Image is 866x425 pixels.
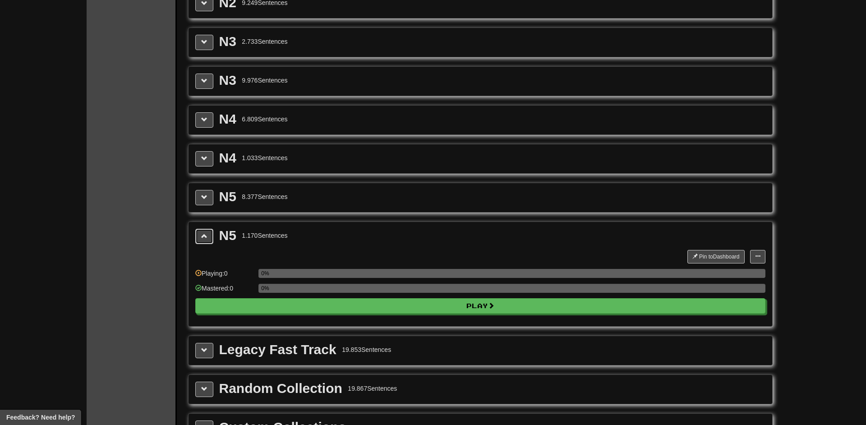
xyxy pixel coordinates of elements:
div: 2.733 Sentences [242,37,287,46]
div: 9.976 Sentences [242,76,287,85]
div: N5 [219,229,236,242]
span: Open feedback widget [6,413,75,422]
div: Playing: 0 [195,269,254,284]
div: 19.853 Sentences [342,345,391,354]
div: N4 [219,112,236,126]
div: 1.170 Sentences [242,231,287,240]
div: N4 [219,151,236,165]
div: 8.377 Sentences [242,192,287,201]
div: N3 [219,35,236,48]
button: Play [195,298,765,314]
div: Legacy Fast Track [219,343,336,356]
div: N5 [219,190,236,203]
div: 6.809 Sentences [242,115,287,124]
button: Pin toDashboard [687,250,745,263]
div: Mastered: 0 [195,284,254,299]
div: 19.867 Sentences [348,384,397,393]
div: N3 [219,74,236,87]
div: Random Collection [219,382,342,395]
div: 1.033 Sentences [242,153,287,162]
